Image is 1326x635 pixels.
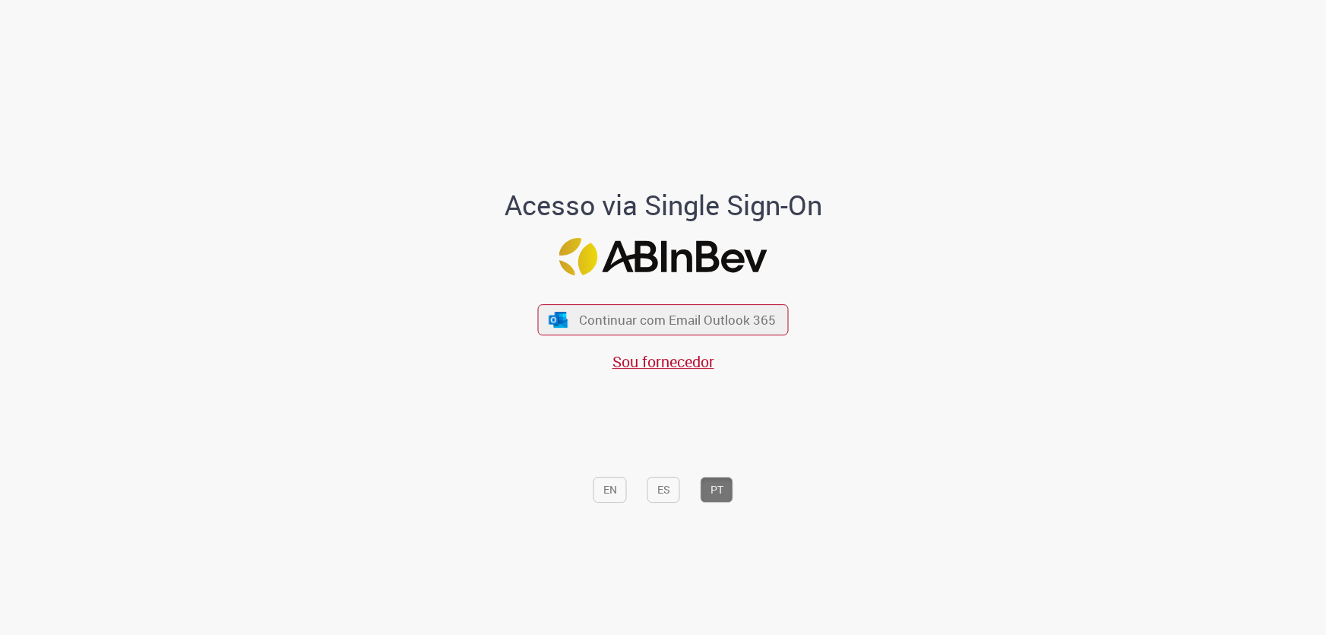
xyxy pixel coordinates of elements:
button: ícone Azure/Microsoft 360 Continuar com Email Outlook 365 [538,304,789,335]
img: ícone Azure/Microsoft 360 [547,312,568,328]
button: PT [701,477,733,503]
img: Logo ABInBev [559,239,767,276]
a: Sou fornecedor [612,351,714,372]
span: Continuar com Email Outlook 365 [579,311,776,329]
h1: Acesso via Single Sign-On [452,190,874,221]
button: ES [647,477,680,503]
button: EN [593,477,627,503]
